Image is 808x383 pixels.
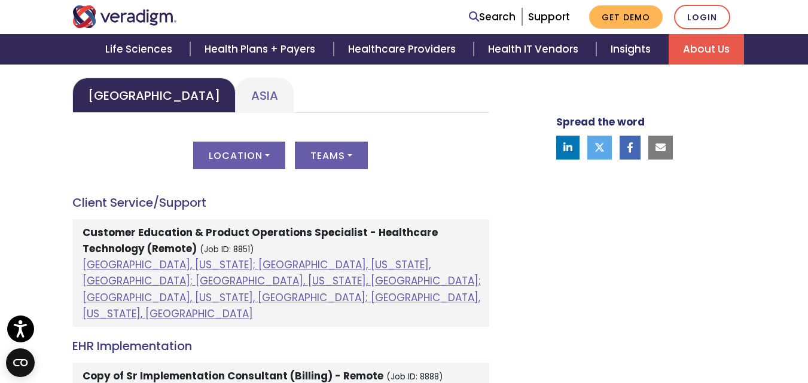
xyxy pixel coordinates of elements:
strong: Spread the word [556,115,645,129]
strong: Copy of Sr Implementation Consultant (Billing) - Remote [83,369,383,383]
a: Support [528,10,570,24]
button: Open CMP widget [6,348,35,377]
a: About Us [669,34,744,65]
a: Health IT Vendors [474,34,596,65]
h4: Client Service/Support [72,195,489,210]
small: (Job ID: 8851) [200,244,254,255]
a: Insights [596,34,669,65]
button: Location [193,142,285,169]
strong: Customer Education & Product Operations Specialist - Healthcare Technology (Remote) [83,225,438,256]
button: Teams [295,142,368,169]
a: Login [674,5,730,29]
a: [GEOGRAPHIC_DATA], [US_STATE]; [GEOGRAPHIC_DATA], [US_STATE], [GEOGRAPHIC_DATA]; [GEOGRAPHIC_DATA... [83,258,481,321]
a: Healthcare Providers [334,34,474,65]
a: Asia [236,78,294,113]
a: [GEOGRAPHIC_DATA] [72,78,236,113]
h4: EHR Implementation [72,339,489,353]
small: (Job ID: 8888) [386,371,443,382]
a: Health Plans + Payers [190,34,333,65]
img: Veradigm logo [72,5,177,28]
a: Get Demo [589,5,663,29]
a: Search [469,9,516,25]
a: Life Sciences [91,34,190,65]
